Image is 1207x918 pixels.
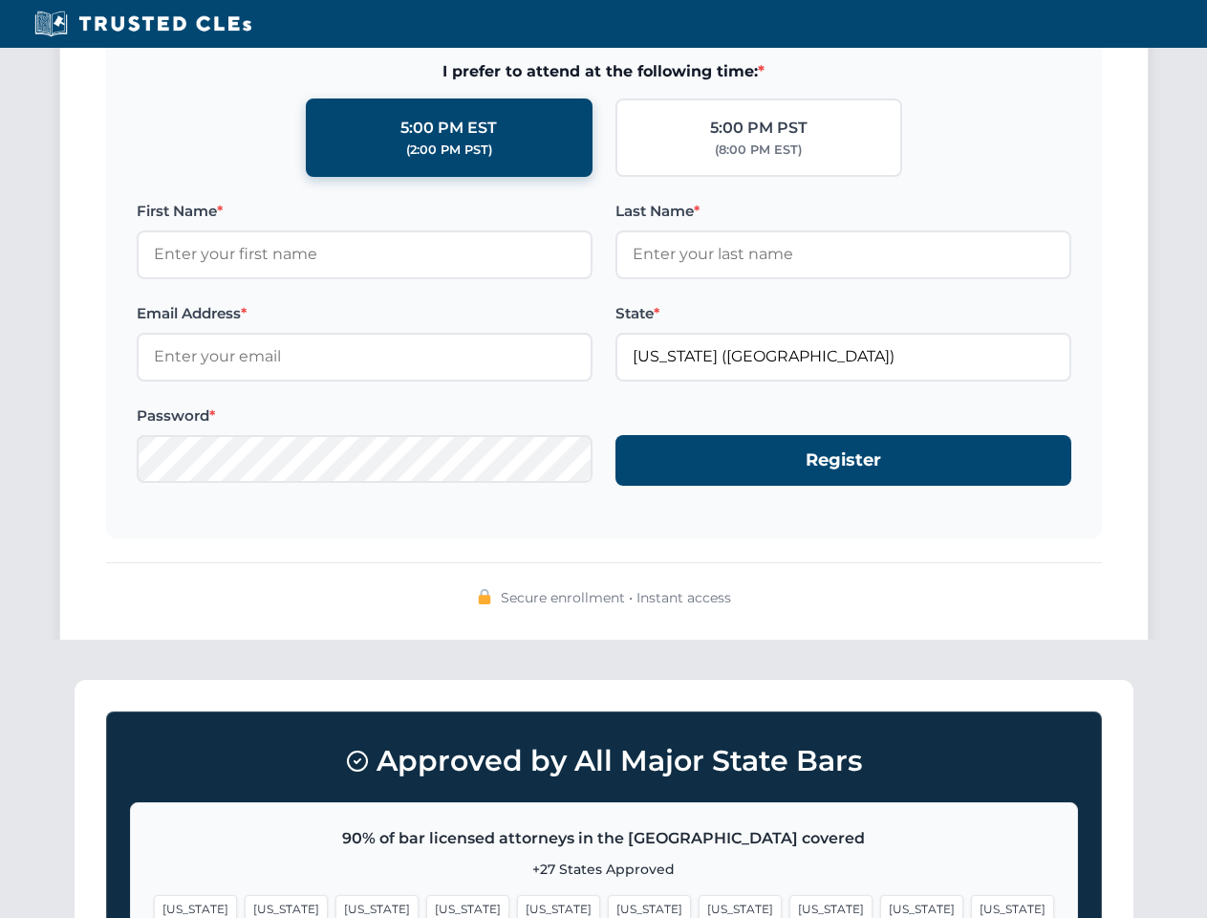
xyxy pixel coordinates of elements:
[137,302,593,325] label: Email Address
[710,116,808,141] div: 5:00 PM PST
[137,333,593,381] input: Enter your email
[615,230,1071,278] input: Enter your last name
[29,10,257,38] img: Trusted CLEs
[615,200,1071,223] label: Last Name
[615,333,1071,381] input: Florida (FL)
[154,826,1054,851] p: 90% of bar licensed attorneys in the [GEOGRAPHIC_DATA] covered
[137,230,593,278] input: Enter your first name
[715,141,802,160] div: (8:00 PM EST)
[137,404,593,427] label: Password
[137,59,1071,84] span: I prefer to attend at the following time:
[137,200,593,223] label: First Name
[130,735,1078,787] h3: Approved by All Major State Bars
[400,116,497,141] div: 5:00 PM EST
[154,859,1054,880] p: +27 States Approved
[615,435,1071,486] button: Register
[477,589,492,604] img: 🔒
[501,587,731,608] span: Secure enrollment • Instant access
[406,141,492,160] div: (2:00 PM PST)
[615,302,1071,325] label: State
